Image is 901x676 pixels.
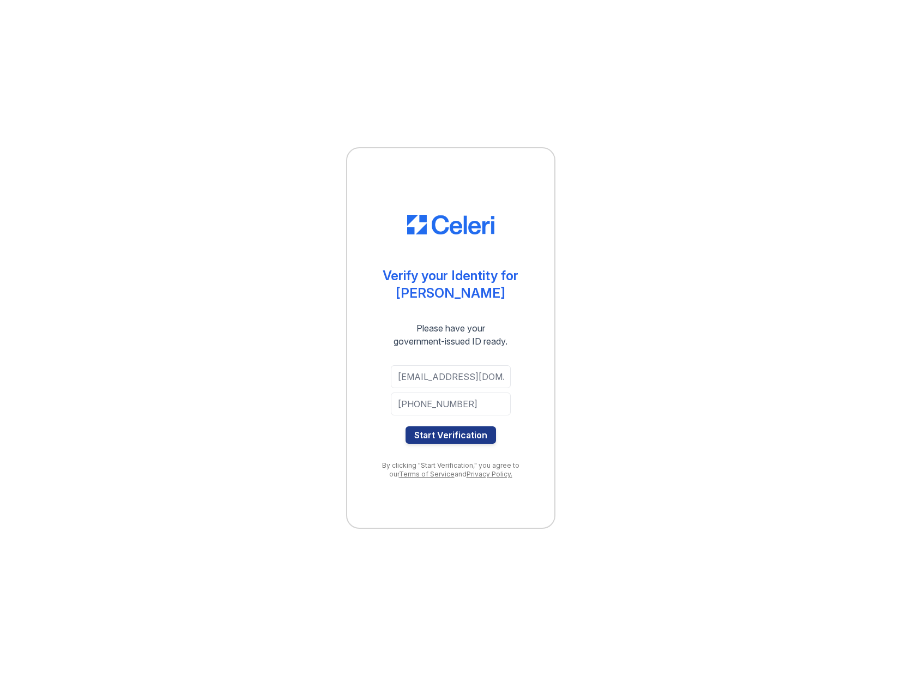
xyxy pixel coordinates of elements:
[467,470,512,478] a: Privacy Policy.
[391,365,511,388] input: Email
[407,215,494,234] img: CE_Logo_Blue-a8612792a0a2168367f1c8372b55b34899dd931a85d93a1a3d3e32e68fde9ad4.png
[374,322,527,348] div: Please have your government-issued ID ready.
[399,470,455,478] a: Terms of Service
[855,632,890,665] iframe: chat widget
[369,461,533,479] div: By clicking "Start Verification," you agree to our and
[391,393,511,415] input: Phone
[383,267,518,302] div: Verify your Identity for [PERSON_NAME]
[406,426,496,444] button: Start Verification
